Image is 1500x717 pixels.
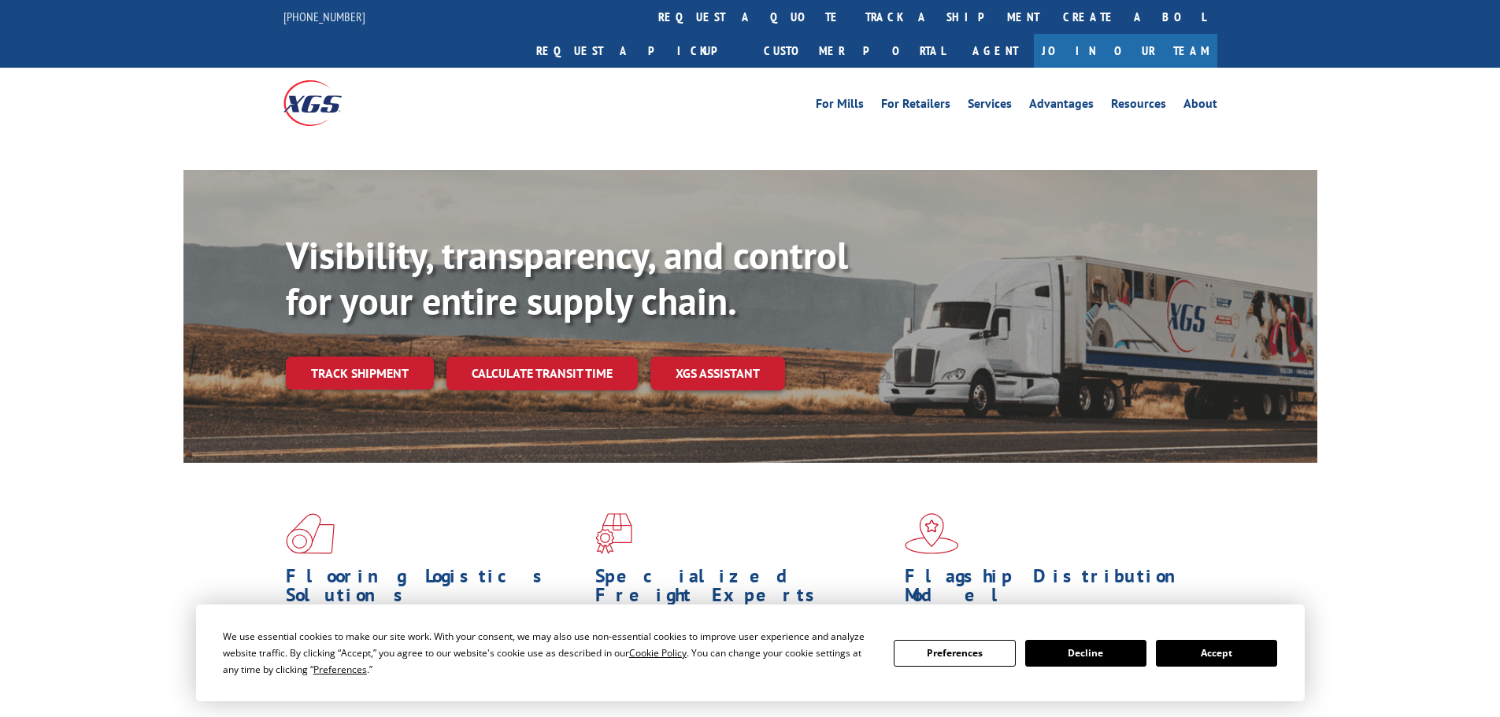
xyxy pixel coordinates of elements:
[595,567,893,612] h1: Specialized Freight Experts
[313,663,367,676] span: Preferences
[446,357,638,390] a: Calculate transit time
[1111,98,1166,115] a: Resources
[894,640,1015,667] button: Preferences
[196,604,1305,701] div: Cookie Consent Prompt
[752,34,957,68] a: Customer Portal
[595,513,632,554] img: xgs-icon-focused-on-flooring-red
[286,357,434,390] a: Track shipment
[629,646,687,660] span: Cookie Policy
[650,357,785,390] a: XGS ASSISTANT
[1156,640,1277,667] button: Accept
[881,98,950,115] a: For Retailers
[286,513,335,554] img: xgs-icon-total-supply-chain-intelligence-red
[816,98,864,115] a: For Mills
[905,567,1202,612] h1: Flagship Distribution Model
[1034,34,1217,68] a: Join Our Team
[223,628,875,678] div: We use essential cookies to make our site work. With your consent, we may also use non-essential ...
[524,34,752,68] a: Request a pickup
[968,98,1012,115] a: Services
[1029,98,1094,115] a: Advantages
[286,231,848,325] b: Visibility, transparency, and control for your entire supply chain.
[957,34,1034,68] a: Agent
[1025,640,1146,667] button: Decline
[286,567,583,612] h1: Flooring Logistics Solutions
[1183,98,1217,115] a: About
[283,9,365,24] a: [PHONE_NUMBER]
[905,513,959,554] img: xgs-icon-flagship-distribution-model-red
